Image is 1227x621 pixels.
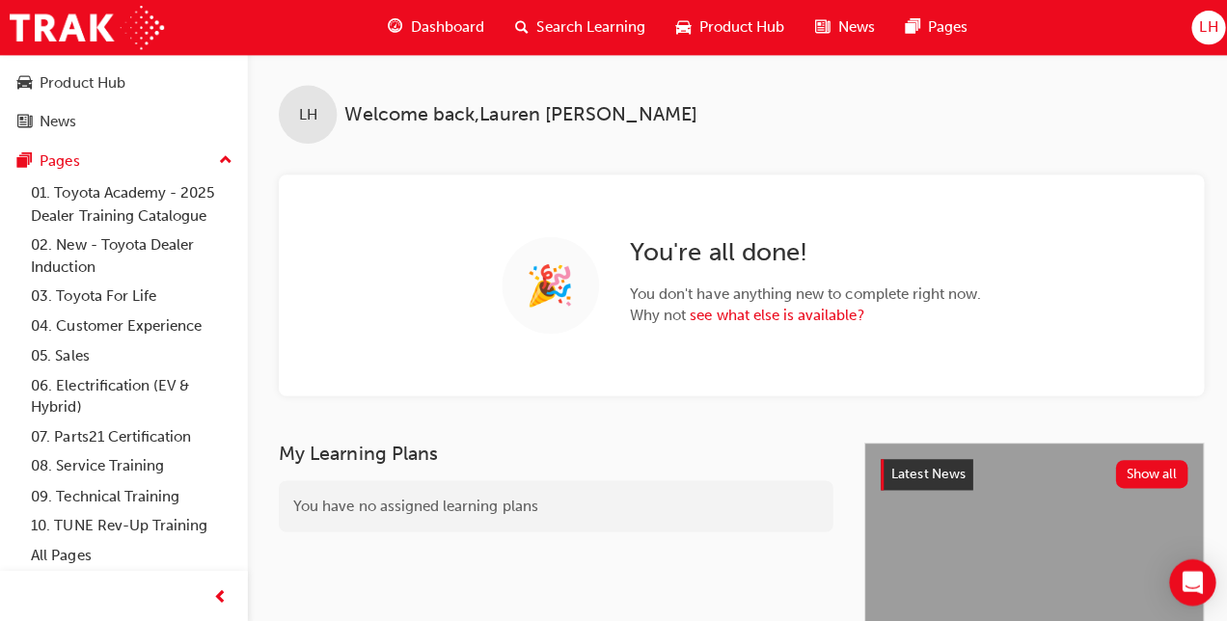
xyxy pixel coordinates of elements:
[217,148,231,173] span: up-icon
[8,103,238,139] a: News
[512,15,526,40] span: search-icon
[1161,555,1208,602] div: Open Intercom Messenger
[40,149,79,172] div: Pages
[1191,16,1210,39] span: LH
[626,235,975,266] h2: You're all done!
[1184,11,1217,44] button: LH
[695,16,779,39] span: Product Hub
[386,15,400,40] span: guage-icon
[23,448,238,478] a: 08. Service Training
[686,305,859,322] a: see what else is available?
[212,582,227,607] span: prev-icon
[795,8,885,47] a: news-iconNews
[17,113,32,130] span: news-icon
[832,16,869,39] span: News
[626,303,975,325] span: Why not
[297,103,315,125] span: LH
[8,65,238,100] a: Product Hub
[885,8,977,47] a: pages-iconPages
[23,310,238,339] a: 04. Customer Experience
[370,8,497,47] a: guage-iconDashboard
[886,463,959,479] span: Latest News
[17,74,32,92] span: car-icon
[10,6,163,49] img: Trak
[922,16,962,39] span: Pages
[40,110,76,132] div: News
[23,229,238,280] a: 02. New - Toyota Dealer Induction
[40,71,124,94] div: Product Hub
[408,16,481,39] span: Dashboard
[23,537,238,567] a: All Pages
[533,16,641,39] span: Search Learning
[8,143,238,178] button: Pages
[23,368,238,419] a: 06. Electrification (EV & Hybrid)
[277,440,828,462] h3: My Learning Plans
[900,15,914,40] span: pages-icon
[523,273,571,295] span: 🎉
[23,419,238,449] a: 07. Parts21 Certification
[277,477,828,528] div: You have no assigned learning plans
[875,456,1180,487] a: Latest NewsShow all
[810,15,825,40] span: news-icon
[626,282,975,304] span: You don't have anything new to complete right now.
[497,8,657,47] a: search-iconSearch Learning
[23,507,238,537] a: 10. TUNE Rev-Up Training
[17,152,32,170] span: pages-icon
[1108,457,1181,485] button: Show all
[342,103,693,125] span: Welcome back , Lauren [PERSON_NAME]
[672,15,687,40] span: car-icon
[23,280,238,310] a: 03. Toyota For Life
[23,478,238,508] a: 09. Technical Training
[23,338,238,368] a: 05. Sales
[657,8,795,47] a: car-iconProduct Hub
[23,177,238,229] a: 01. Toyota Academy - 2025 Dealer Training Catalogue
